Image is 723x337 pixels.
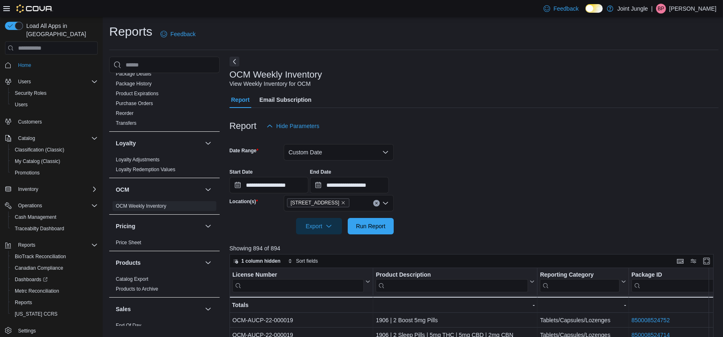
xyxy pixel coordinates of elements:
span: Product Expirations [116,90,158,97]
span: My Catalog (Classic) [11,156,98,166]
button: Home [2,59,101,71]
span: Settings [18,328,36,334]
button: Users [2,76,101,87]
button: Reports [8,297,101,308]
button: [US_STATE] CCRS [8,308,101,320]
button: Operations [15,201,46,211]
span: Security Roles [11,88,98,98]
span: Catalog [18,135,35,142]
span: Metrc Reconciliation [11,286,98,296]
span: Traceabilty Dashboard [15,225,64,232]
a: Canadian Compliance [11,263,67,273]
button: Security Roles [8,87,101,99]
a: Customers [15,117,45,127]
span: Operations [18,202,42,209]
button: Sales [203,304,213,314]
span: Cash Management [15,214,56,220]
button: Custom Date [284,144,394,160]
button: Loyalty [203,138,213,148]
div: Loyalty [109,155,220,178]
span: Canadian Compliance [11,263,98,273]
div: Product Description [376,271,528,292]
button: Catalog [15,133,38,143]
a: Reorder [116,110,133,116]
button: Promotions [8,167,101,179]
button: License Number [232,271,370,292]
span: End Of Day [116,322,141,329]
button: Next [230,57,239,66]
a: Purchase Orders [116,101,153,106]
div: Products [109,274,220,297]
h3: Products [116,259,141,267]
a: Traceabilty Dashboard [11,224,67,234]
button: Cash Management [8,211,101,223]
a: Feedback [540,0,582,17]
img: Cova [16,5,53,13]
input: Press the down key to open a popover containing a calendar. [310,177,389,193]
h1: Reports [109,23,152,40]
input: Dark Mode [585,4,603,13]
span: Promotions [11,168,98,178]
button: Products [203,258,213,268]
label: Date Range [230,147,259,154]
button: Keyboard shortcuts [675,256,685,266]
span: Run Report [356,222,386,230]
span: Users [11,100,98,110]
div: View Weekly Inventory for OCM [230,80,311,88]
span: Reports [15,240,98,250]
p: Joint Jungle [617,4,648,14]
span: Products to Archive [116,286,158,292]
a: Transfers [116,120,136,126]
span: Users [18,78,31,85]
button: Users [15,77,34,87]
div: Pricing [109,238,220,251]
a: Loyalty Adjustments [116,157,160,163]
button: Products [116,259,202,267]
span: Feedback [170,30,195,38]
button: Pricing [116,222,202,230]
button: OCM [116,186,202,194]
a: Price Sheet [116,240,141,245]
p: | [651,4,653,14]
div: Reporting Category [540,271,620,292]
h3: Pricing [116,222,135,230]
span: Reorder [116,110,133,117]
button: Run Report [348,218,394,234]
span: Export [301,218,337,234]
a: Promotions [11,168,43,178]
div: License Number [232,271,364,292]
span: Loyalty Redemption Values [116,166,175,173]
span: Inventory [15,184,98,194]
button: Loyalty [116,139,202,147]
span: Price Sheet [116,239,141,246]
a: Feedback [157,26,199,42]
a: Dashboards [11,275,51,284]
span: Reports [18,242,35,248]
a: Metrc Reconciliation [11,286,62,296]
span: 1 column hidden [241,258,280,264]
div: OCM-AUCP-22-000019 [232,315,370,325]
a: Product Expirations [116,91,158,96]
button: Catalog [2,133,101,144]
span: Home [15,60,98,70]
button: Product Description [376,271,535,292]
p: [PERSON_NAME] [669,4,716,14]
span: BioTrack Reconciliation [15,253,66,260]
button: Export [296,218,342,234]
span: Package Details [116,71,151,77]
button: Canadian Compliance [8,262,101,274]
a: Dashboards [8,274,101,285]
a: [US_STATE] CCRS [11,309,61,319]
span: Catalog Export [116,276,148,282]
span: Settings [15,326,98,336]
div: Totals [232,300,370,310]
span: Classification (Classic) [11,145,98,155]
span: Traceabilty Dashboard [11,224,98,234]
span: Operations [15,201,98,211]
a: My Catalog (Classic) [11,156,64,166]
span: Customers [15,116,98,126]
button: Clear input [373,200,380,206]
a: End Of Day [116,323,141,328]
button: My Catalog (Classic) [8,156,101,167]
